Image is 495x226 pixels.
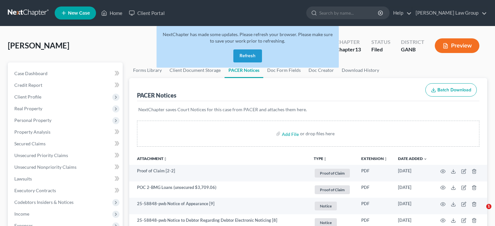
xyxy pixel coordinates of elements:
[14,211,29,217] span: Income
[371,38,391,46] div: Status
[9,79,123,91] a: Credit Report
[314,168,351,179] a: Proof of Claim
[9,161,123,173] a: Unsecured Nonpriority Claims
[315,169,350,178] span: Proof of Claim
[355,46,361,52] span: 13
[14,188,56,193] span: Executory Contracts
[233,49,262,62] button: Refresh
[300,130,335,137] div: or drop files here
[98,7,126,19] a: Home
[138,106,478,113] p: NextChapter saves Court Notices for this case from PACER and attaches them here.
[163,32,333,44] span: NextChapter has made some updates. Please refresh your browser. Please make sure to save your wor...
[129,62,166,78] a: Forms Library
[68,11,90,16] span: New Case
[412,7,487,19] a: [PERSON_NAME] Law Group
[9,185,123,196] a: Executory Contracts
[14,71,48,76] span: Case Dashboard
[314,157,327,161] button: TYPEunfold_more
[14,82,42,88] span: Credit Report
[14,94,41,100] span: Client Profile
[384,157,388,161] i: unfold_more
[437,87,471,93] span: Batch Download
[361,156,388,161] a: Extensionunfold_more
[14,117,51,123] span: Personal Property
[435,38,479,53] button: Preview
[137,156,167,161] a: Attachmentunfold_more
[126,7,168,19] a: Client Portal
[9,68,123,79] a: Case Dashboard
[486,204,491,209] span: 1
[14,164,76,170] span: Unsecured Nonpriority Claims
[9,173,123,185] a: Lawsuits
[393,181,433,198] td: [DATE]
[315,185,350,194] span: Proof of Claim
[336,38,361,46] div: Chapter
[356,198,393,214] td: PDF
[319,7,379,19] input: Search by name...
[356,181,393,198] td: PDF
[401,38,424,46] div: District
[14,129,50,135] span: Property Analysis
[14,106,42,111] span: Real Property
[393,198,433,214] td: [DATE]
[137,91,176,99] div: PACER Notices
[14,176,32,181] span: Lawsuits
[14,153,68,158] span: Unsecured Priority Claims
[338,62,383,78] a: Download History
[401,46,424,53] div: GANB
[323,157,327,161] i: unfold_more
[336,46,361,53] div: Chapter
[314,201,351,211] a: Notice
[390,7,412,19] a: Help
[425,83,477,97] button: Batch Download
[393,165,433,181] td: [DATE]
[129,198,309,214] td: 25-58848-pwb Notice of Appearance [9]
[14,141,46,146] span: Secured Claims
[14,199,74,205] span: Codebtors Insiders & Notices
[423,157,427,161] i: expand_more
[9,126,123,138] a: Property Analysis
[129,181,309,198] td: POC 2-BMG Loans (unsecured $3,709.06)
[398,156,427,161] a: Date Added expand_more
[371,46,391,53] div: Filed
[314,184,351,195] a: Proof of Claim
[473,204,488,219] iframe: Intercom live chat
[129,165,309,181] td: Proof of Claim [2-2]
[315,202,337,210] span: Notice
[163,157,167,161] i: unfold_more
[9,138,123,150] a: Secured Claims
[356,165,393,181] td: PDF
[9,150,123,161] a: Unsecured Priority Claims
[8,41,69,50] span: [PERSON_NAME]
